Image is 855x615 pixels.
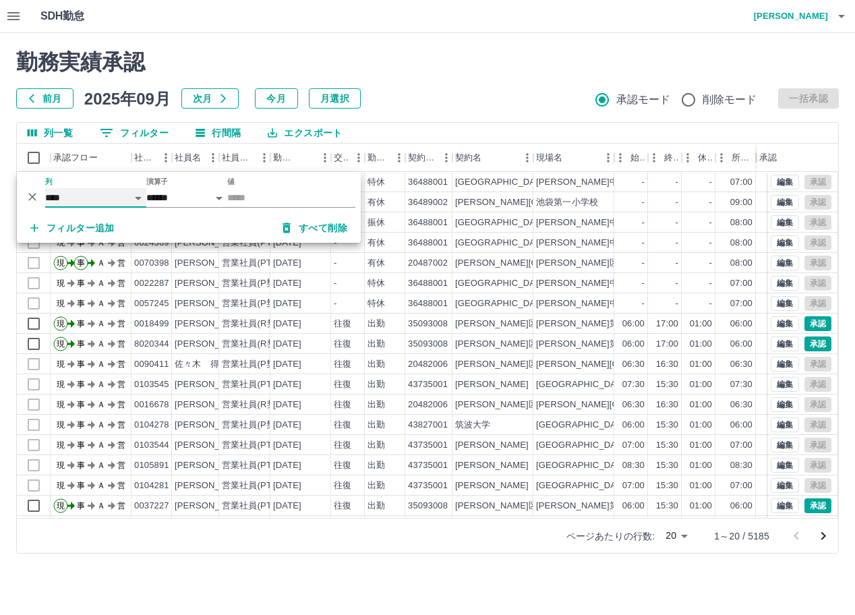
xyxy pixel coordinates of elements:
[656,338,678,351] div: 17:00
[203,148,223,168] button: メニュー
[536,439,729,452] div: [GEOGRAPHIC_DATA][PERSON_NAME]中学校
[77,461,85,470] text: 事
[676,297,678,310] div: -
[175,439,248,452] div: [PERSON_NAME]
[20,216,125,240] button: フィルター追加
[270,144,331,172] div: 勤務日
[536,144,562,172] div: 現場名
[222,338,287,351] div: 営業社員(R契約)
[771,478,799,493] button: 編集
[134,318,169,330] div: 0018499
[656,399,678,411] div: 16:30
[408,144,436,172] div: 契約コード
[367,358,385,371] div: 出勤
[536,378,729,391] div: [GEOGRAPHIC_DATA][PERSON_NAME]中学校
[222,144,254,172] div: 社員区分
[622,358,645,371] div: 06:30
[771,276,799,291] button: 編集
[367,237,385,250] div: 有休
[759,144,777,172] div: 承認
[408,297,448,310] div: 36488001
[536,419,655,432] div: [GEOGRAPHIC_DATA]小学校
[642,277,645,290] div: -
[642,216,645,229] div: -
[57,461,65,470] text: 現
[77,440,85,450] text: 事
[709,237,712,250] div: -
[408,257,448,270] div: 20487002
[257,123,353,143] button: エクスポート
[175,338,248,351] div: [PERSON_NAME]
[771,175,799,189] button: 編集
[367,318,385,330] div: 出勤
[408,439,448,452] div: 43735001
[436,148,456,168] button: メニュー
[656,439,678,452] div: 15:30
[134,358,169,371] div: 0090411
[690,318,712,330] div: 01:00
[408,196,448,209] div: 36489002
[222,257,293,270] div: 営業社員(PT契約)
[367,144,389,172] div: 勤務区分
[408,419,448,432] div: 43827001
[690,338,712,351] div: 01:00
[771,397,799,412] button: 編集
[334,318,351,330] div: 往復
[51,144,131,172] div: 承認フロー
[117,258,125,268] text: 営
[408,358,448,371] div: 20482006
[804,316,831,331] button: 承認
[455,144,481,172] div: 契約名
[771,377,799,392] button: 編集
[455,378,529,391] div: [PERSON_NAME]
[676,257,678,270] div: -
[642,176,645,189] div: -
[273,358,301,371] div: [DATE]
[622,338,645,351] div: 06:00
[676,176,678,189] div: -
[730,439,753,452] div: 07:00
[642,237,645,250] div: -
[117,279,125,288] text: 営
[222,439,293,452] div: 営業社員(PT契約)
[367,277,385,290] div: 特休
[730,237,753,250] div: 08:00
[181,88,239,109] button: 次月
[117,400,125,409] text: 営
[642,297,645,310] div: -
[117,380,125,389] text: 営
[730,399,753,411] div: 06:30
[175,277,248,290] div: [PERSON_NAME]
[16,88,73,109] button: 前月
[656,419,678,432] div: 15:30
[77,359,85,369] text: 事
[334,297,336,310] div: -
[273,318,301,330] div: [DATE]
[77,279,85,288] text: 事
[703,92,757,108] span: 削除モード
[730,257,753,270] div: 08:00
[517,148,537,168] button: メニュー
[730,216,753,229] div: 08:00
[676,216,678,229] div: -
[134,277,169,290] div: 0022287
[57,299,65,308] text: 現
[222,358,287,371] div: 営業社員(P契約)
[185,123,252,143] button: 行間隔
[97,380,105,389] text: Ａ
[709,257,712,270] div: -
[455,419,491,432] div: 筑波大学
[455,399,537,411] div: [PERSON_NAME]区
[97,400,105,409] text: Ａ
[222,378,293,391] div: 営業社員(PT契約)
[771,498,799,513] button: 編集
[175,358,228,371] div: 佐々木 得吏
[622,459,645,472] div: 08:30
[309,88,361,109] button: 月選択
[408,176,448,189] div: 36488001
[771,336,799,351] button: 編集
[367,216,385,229] div: 振休
[367,399,385,411] div: 出勤
[273,378,301,391] div: [DATE]
[334,419,351,432] div: 往復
